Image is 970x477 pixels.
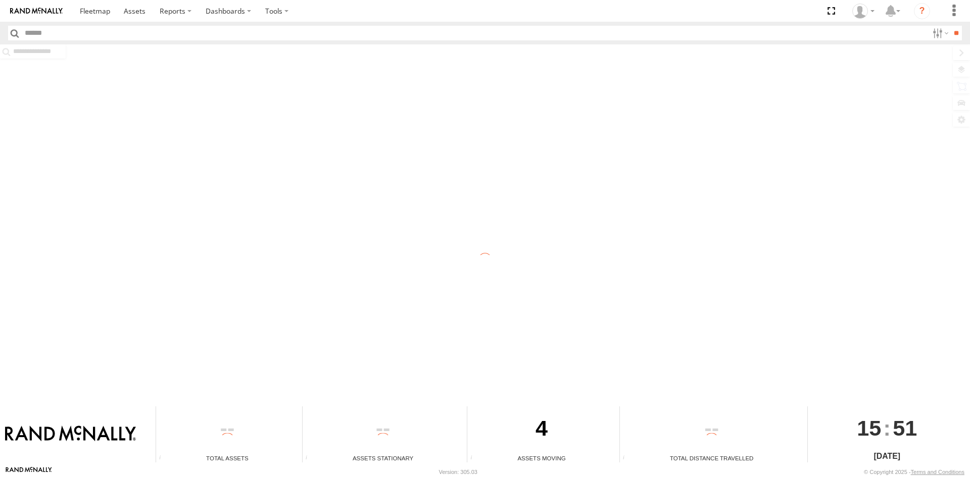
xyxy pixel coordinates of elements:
img: Rand McNally [5,426,136,443]
div: Assets Stationary [303,454,463,462]
div: Total number of assets current stationary. [303,455,318,462]
span: 15 [857,406,881,450]
div: © Copyright 2025 - [864,469,964,475]
div: Total distance travelled by all assets within specified date range and applied filters [620,455,635,462]
a: Visit our Website [6,467,52,477]
div: Total Distance Travelled [620,454,804,462]
div: Assets Moving [467,454,615,462]
img: rand-logo.svg [10,8,63,15]
div: 4 [467,406,615,454]
div: Total number of assets current in transit. [467,455,482,462]
a: Terms and Conditions [911,469,964,475]
i: ? [914,3,930,19]
div: : [808,406,966,450]
div: Total Assets [156,454,299,462]
div: Total number of Enabled Assets [156,455,171,462]
span: 51 [893,406,917,450]
label: Search Filter Options [929,26,950,40]
div: Travis Slessar [849,4,878,19]
div: Version: 305.03 [439,469,477,475]
div: [DATE] [808,450,966,462]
